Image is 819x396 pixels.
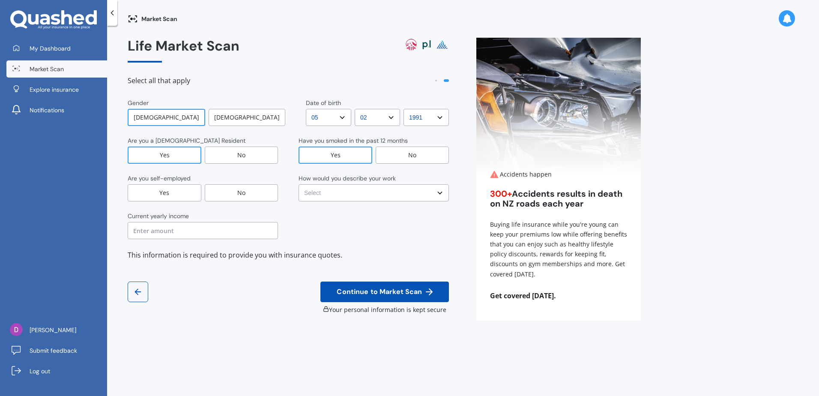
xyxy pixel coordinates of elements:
span: Get covered [DATE]. [476,291,641,300]
div: Your personal information is kept secure [320,306,449,314]
a: [PERSON_NAME] [6,321,107,339]
a: My Dashboard [6,40,107,57]
span: Submit feedback [30,346,77,355]
div: No [205,147,278,164]
div: No [205,184,278,201]
span: 300+ [490,188,512,199]
span: Market Scan [30,65,64,73]
div: Date of birth [306,99,341,107]
a: Market Scan [6,60,107,78]
div: Are you a [DEMOGRAPHIC_DATA] Resident [128,136,245,145]
a: Notifications [6,102,107,119]
img: aia logo [404,38,418,51]
div: Yes [128,184,201,201]
div: Are you self-employed [128,174,191,183]
span: Select all that apply [128,76,190,85]
span: Explore insurance [30,85,79,94]
div: No [376,147,449,164]
div: How would you describe your work [299,174,396,183]
div: Current yearly income [128,212,189,220]
img: pinnacle life logo [435,38,449,51]
input: Enter amount [128,222,278,239]
div: Accidents happen [490,170,627,179]
div: Have you smoked in the past 12 months [299,136,408,145]
div: Gender [128,99,149,107]
span: Life Market Scan [128,37,239,55]
div: Buying life insurance while you're young can keep your premiums low while offering benefits that ... [490,219,627,279]
span: Log out [30,367,50,375]
div: Accidents results in death on NZ roads each year [490,189,627,209]
div: Yes [128,147,201,164]
div: This information is required to provide you with insurance quotes. [128,249,449,261]
img: partners life logo [420,38,433,51]
span: My Dashboard [30,44,71,53]
img: ACg8ocISgogtS75bkad-fXF8Dh_XmTcAqYrDIbW5h_crpftb1P7wTQ=s96-c [10,323,23,336]
button: Continue to Market Scan [320,282,449,302]
span: Notifications [30,106,64,114]
div: Market Scan [128,14,177,24]
div: [DEMOGRAPHIC_DATA] [209,109,285,126]
div: [DEMOGRAPHIC_DATA] [128,109,205,126]
img: Accidents happen [476,38,641,175]
a: Log out [6,363,107,380]
div: Yes [299,147,372,164]
a: Submit feedback [6,342,107,359]
span: [PERSON_NAME] [30,326,76,334]
span: Continue to Market Scan [335,288,424,296]
a: Explore insurance [6,81,107,98]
